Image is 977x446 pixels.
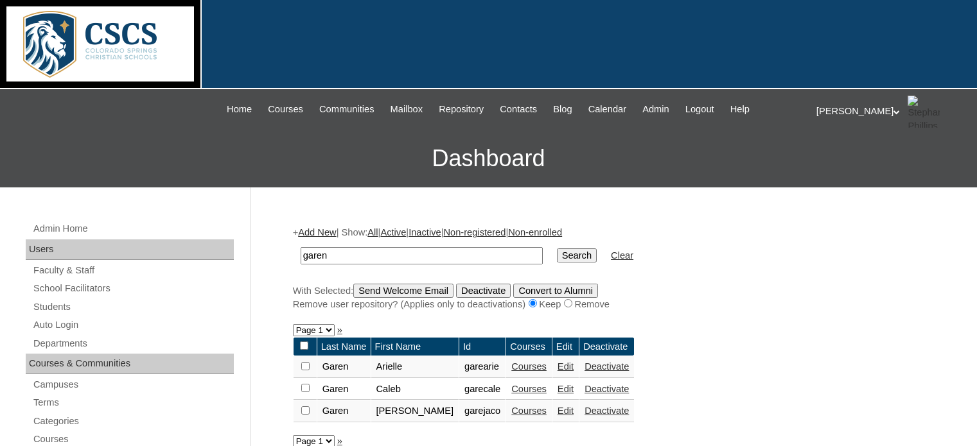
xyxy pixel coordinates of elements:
a: Mailbox [384,102,430,117]
span: Courses [268,102,303,117]
a: Admin Home [32,221,234,237]
a: Edit [558,361,574,372]
td: Caleb [371,379,459,400]
div: Courses & Communities [26,354,234,374]
td: Deactivate [579,338,634,356]
span: Repository [439,102,484,117]
span: Calendar [588,102,626,117]
a: Deactivate [585,361,629,372]
img: Stephanie Phillips [908,96,940,128]
td: garejaco [459,400,506,422]
span: Logout [685,102,714,117]
input: Search [301,247,543,264]
span: Home [227,102,252,117]
a: School Facilitators [32,280,234,296]
span: Help [730,102,750,117]
a: Terms [32,395,234,411]
div: Users [26,239,234,260]
td: First Name [371,338,459,356]
td: garearie [459,356,506,378]
input: Search [557,248,597,262]
a: Repository [432,102,490,117]
a: Courses [511,406,547,416]
span: Admin [642,102,669,117]
td: Id [459,338,506,356]
td: Garen [317,379,371,400]
td: Last Name [317,338,371,356]
td: Arielle [371,356,459,378]
a: Faculty & Staff [32,262,234,279]
a: Add New [298,227,336,237]
a: Admin [636,102,676,117]
span: Blog [553,102,572,117]
div: + | Show: | | | | [293,226,929,311]
a: Edit [558,406,574,416]
span: Contacts [500,102,537,117]
a: Departments [32,336,234,352]
input: Convert to Alumni [513,284,598,298]
div: Remove user repository? (Applies only to deactivations) Keep Remove [293,298,929,311]
img: logo-white.png [6,6,194,81]
a: Calendar [582,102,633,117]
a: Home [220,102,258,117]
a: Blog [547,102,578,117]
a: Help [724,102,756,117]
a: All [367,227,378,237]
a: Deactivate [585,406,629,416]
a: Clear [611,250,633,261]
div: [PERSON_NAME] [816,96,964,128]
td: Courses [506,338,552,356]
a: Courses [511,361,547,372]
a: Non-enrolled [508,227,562,237]
input: Send Welcome Email [353,284,453,298]
a: Courses [261,102,310,117]
td: Edit [552,338,579,356]
input: Deactivate [456,284,511,298]
a: Communities [313,102,381,117]
td: Garen [317,356,371,378]
a: » [337,325,342,335]
a: Active [380,227,406,237]
a: Logout [679,102,721,117]
a: Non-registered [443,227,506,237]
a: Campuses [32,377,234,393]
td: [PERSON_NAME] [371,400,459,422]
a: » [337,436,342,446]
a: Auto Login [32,317,234,333]
td: Garen [317,400,371,422]
a: Courses [511,384,547,394]
span: Mailbox [391,102,423,117]
a: Deactivate [585,384,629,394]
a: Contacts [493,102,543,117]
div: With Selected: [293,284,929,311]
a: Categories [32,413,234,429]
a: Edit [558,384,574,394]
td: garecale [459,379,506,400]
span: Communities [319,102,374,117]
h3: Dashboard [6,130,971,187]
a: Students [32,299,234,315]
a: Inactive [409,227,441,237]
